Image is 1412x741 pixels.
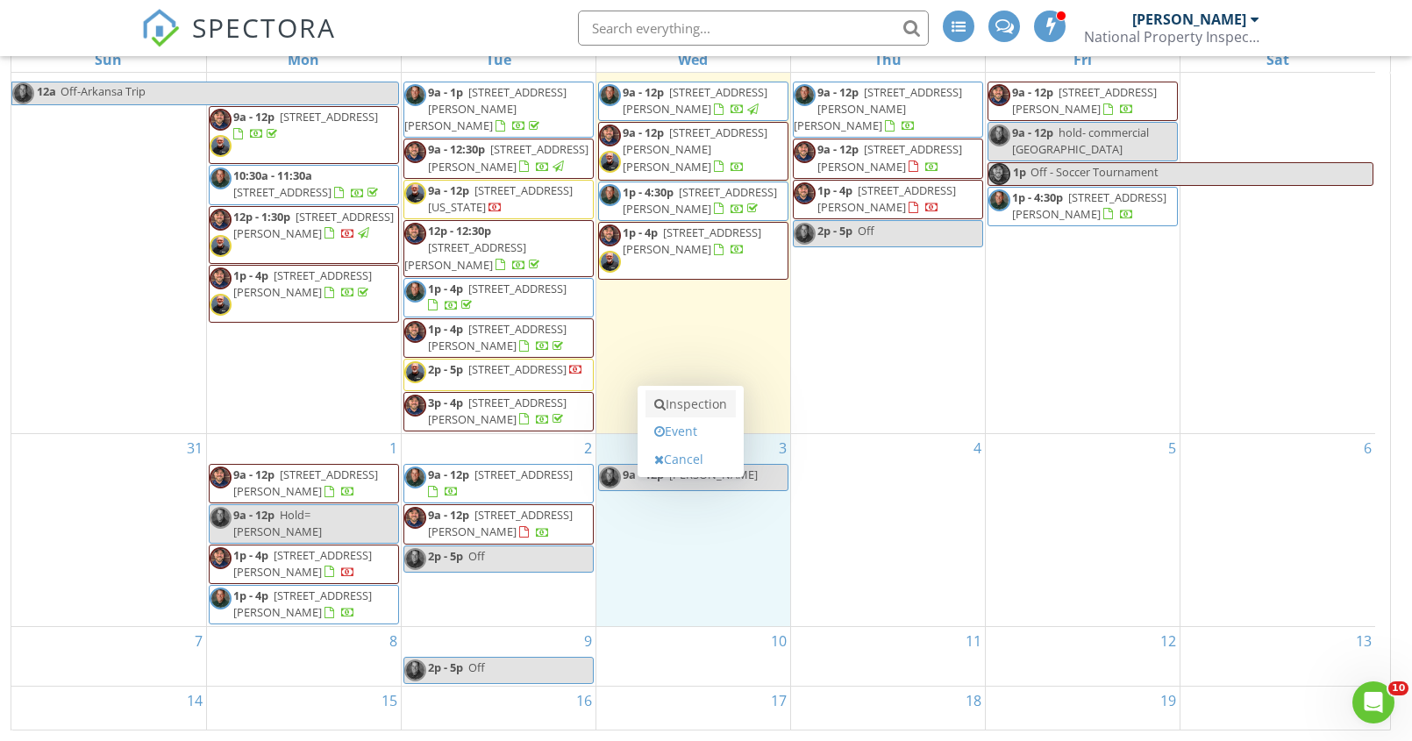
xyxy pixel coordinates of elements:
[645,417,736,445] a: Event
[36,82,57,104] span: 12a
[401,52,595,434] td: Go to August 26, 2025
[986,433,1180,626] td: Go to September 5, 2025
[404,84,567,133] span: [STREET_ADDRESS][PERSON_NAME][PERSON_NAME]
[404,141,426,163] img: 98ad0655cfd2453b98a1de31b1ed23db.jpeg
[794,84,962,133] span: [STREET_ADDRESS][PERSON_NAME][PERSON_NAME]
[581,434,595,462] a: Go to September 2, 2025
[210,209,232,231] img: 98ad0655cfd2453b98a1de31b1ed23db.jpeg
[206,433,401,626] td: Go to September 1, 2025
[428,223,491,239] span: 12p - 12:30p
[233,547,268,563] span: 1p - 4p
[11,627,206,687] td: Go to September 7, 2025
[986,627,1180,687] td: Go to September 12, 2025
[581,627,595,655] a: Go to September 9, 2025
[191,627,206,655] a: Go to September 7, 2025
[428,659,463,675] span: 2p - 5p
[233,507,322,539] span: Hold= [PERSON_NAME]
[428,141,588,174] span: [STREET_ADDRESS][PERSON_NAME]
[1012,84,1053,100] span: 9a - 12p
[428,182,573,215] span: [STREET_ADDRESS][US_STATE]
[403,278,594,317] a: 1p - 4p [STREET_ADDRESS]
[1360,434,1375,462] a: Go to September 6, 2025
[428,507,573,539] a: 9a - 12p [STREET_ADDRESS][PERSON_NAME]
[669,467,758,482] span: [PERSON_NAME]
[595,433,790,626] td: Go to September 3, 2025
[1012,189,1166,222] span: [STREET_ADDRESS][PERSON_NAME]
[210,294,232,316] img: 5ed412a738bc4b6ebf64edaec0d92b37.jpeg
[233,588,372,620] a: 1p - 4p [STREET_ADDRESS][PERSON_NAME]
[403,139,594,178] a: 9a - 12:30p [STREET_ADDRESS][PERSON_NAME]
[428,182,573,215] a: 9a - 12p [STREET_ADDRESS][US_STATE]
[428,507,469,523] span: 9a - 12p
[233,109,378,141] a: 9a - 12p [STREET_ADDRESS]
[428,467,469,482] span: 9a - 12p
[428,281,567,313] a: 1p - 4p [STREET_ADDRESS]
[468,659,485,675] span: Off
[233,267,372,300] span: [STREET_ADDRESS][PERSON_NAME]
[210,588,232,609] img: picture_mark_schucker_npi.jpg
[623,184,674,200] span: 1p - 4:30p
[1012,189,1063,205] span: 1p - 4:30p
[209,585,399,624] a: 1p - 4p [STREET_ADDRESS][PERSON_NAME]
[12,82,34,104] img: picture_mark_schucker_npi.jpg
[598,222,788,280] a: 1p - 4p [STREET_ADDRESS][PERSON_NAME]
[599,224,621,246] img: 98ad0655cfd2453b98a1de31b1ed23db.jpeg
[206,627,401,687] td: Go to September 8, 2025
[1180,52,1375,434] td: Go to August 30, 2025
[428,507,573,539] span: [STREET_ADDRESS][PERSON_NAME]
[183,687,206,715] a: Go to September 14, 2025
[428,361,463,377] span: 2p - 5p
[428,84,463,100] span: 9a - 1p
[428,467,573,499] a: 9a - 12p [STREET_ADDRESS]
[623,184,777,217] span: [STREET_ADDRESS][PERSON_NAME]
[1157,627,1180,655] a: Go to September 12, 2025
[404,395,426,417] img: 98ad0655cfd2453b98a1de31b1ed23db.jpeg
[988,163,1010,185] img: 98ad0655cfd2453b98a1de31b1ed23db.jpeg
[1012,125,1053,140] span: 9a - 12p
[404,659,426,681] img: picture_mark_schucker_npi.jpg
[209,106,399,164] a: 9a - 12p [STREET_ADDRESS]
[403,359,594,390] a: 2p - 5p [STREET_ADDRESS]
[404,281,426,303] img: picture_mark_schucker_npi.jpg
[404,361,426,383] img: 5ed412a738bc4b6ebf64edaec0d92b37.jpeg
[791,52,986,434] td: Go to August 28, 2025
[209,464,399,503] a: 9a - 12p [STREET_ADDRESS][PERSON_NAME]
[233,507,275,523] span: 9a - 12p
[210,235,232,257] img: 5ed412a738bc4b6ebf64edaec0d92b37.jpeg
[11,433,206,626] td: Go to August 31, 2025
[817,141,859,157] span: 9a - 12p
[817,141,962,174] span: [STREET_ADDRESS][PERSON_NAME]
[428,281,463,296] span: 1p - 4p
[11,52,206,434] td: Go to August 24, 2025
[794,141,816,163] img: 98ad0655cfd2453b98a1de31b1ed23db.jpeg
[428,395,567,427] span: [STREET_ADDRESS][PERSON_NAME]
[645,445,736,474] a: Cancel
[871,47,905,72] a: Thursday
[428,321,463,337] span: 1p - 4p
[988,187,1178,226] a: 1p - 4:30p [STREET_ADDRESS][PERSON_NAME]
[403,82,594,139] a: 9a - 1p [STREET_ADDRESS][PERSON_NAME][PERSON_NAME]
[623,224,761,257] span: [STREET_ADDRESS][PERSON_NAME]
[817,223,852,239] span: 2p - 5p
[404,507,426,529] img: 98ad0655cfd2453b98a1de31b1ed23db.jpeg
[962,627,985,655] a: Go to September 11, 2025
[233,547,372,580] a: 1p - 4p [STREET_ADDRESS][PERSON_NAME]
[210,507,232,529] img: picture_mark_schucker_npi.jpg
[1012,163,1027,185] span: 1p
[233,588,372,620] span: [STREET_ADDRESS][PERSON_NAME]
[233,109,275,125] span: 9a - 12p
[623,224,658,240] span: 1p - 4p
[1084,28,1259,46] div: National Property Inspections
[645,390,736,418] a: Inspection
[767,627,790,655] a: Go to September 10, 2025
[623,125,664,140] span: 9a - 12p
[1030,164,1159,180] span: Off - Soccer Tournament
[793,139,983,178] a: 9a - 12p [STREET_ADDRESS][PERSON_NAME]
[403,318,594,358] a: 1p - 4p [STREET_ADDRESS][PERSON_NAME]
[192,9,336,46] span: SPECTORA
[404,84,426,106] img: picture_mark_schucker_npi.jpg
[233,167,312,183] span: 10:30a - 11:30a
[233,467,378,499] a: 9a - 12p [STREET_ADDRESS][PERSON_NAME]
[986,52,1180,434] td: Go to August 29, 2025
[595,627,790,687] td: Go to September 10, 2025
